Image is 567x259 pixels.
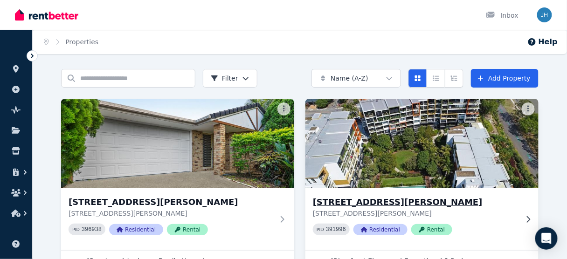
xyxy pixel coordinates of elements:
h3: [STREET_ADDRESS][PERSON_NAME] [69,196,274,209]
code: 396938 [82,226,102,233]
div: Inbox [486,11,519,20]
button: Card view [408,69,427,88]
button: Name (A-Z) [311,69,401,88]
h3: [STREET_ADDRESS][PERSON_NAME] [313,196,518,209]
img: RentBetter [15,8,78,22]
nav: Breadcrumb [33,30,110,54]
div: Open Intercom Messenger [535,227,558,250]
span: Filter [211,74,238,83]
small: PID [317,227,324,232]
span: Residential [353,224,408,235]
p: [STREET_ADDRESS][PERSON_NAME] [69,209,274,218]
img: Serenity Stays Management Pty Ltd [537,7,552,22]
button: More options [277,102,290,116]
p: [STREET_ADDRESS][PERSON_NAME] [313,209,518,218]
button: More options [522,102,535,116]
a: 25 Springfield Cres, Parkinson[STREET_ADDRESS][PERSON_NAME][STREET_ADDRESS][PERSON_NAME]PID 39693... [61,99,294,250]
code: 391996 [326,226,346,233]
a: Add Property [471,69,539,88]
small: PID [72,227,80,232]
img: 204/10 Pidgeon Cl, West End [300,96,545,191]
div: View options [408,69,463,88]
button: Help [527,36,558,48]
span: Residential [109,224,163,235]
button: Compact list view [427,69,445,88]
button: Filter [203,69,257,88]
button: Expanded list view [445,69,463,88]
img: 25 Springfield Cres, Parkinson [61,99,294,188]
a: 204/10 Pidgeon Cl, West End[STREET_ADDRESS][PERSON_NAME][STREET_ADDRESS][PERSON_NAME]PID 391996Re... [305,99,539,250]
span: Name (A-Z) [331,74,368,83]
span: Rental [411,224,452,235]
span: Rental [167,224,208,235]
a: Properties [66,38,99,46]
